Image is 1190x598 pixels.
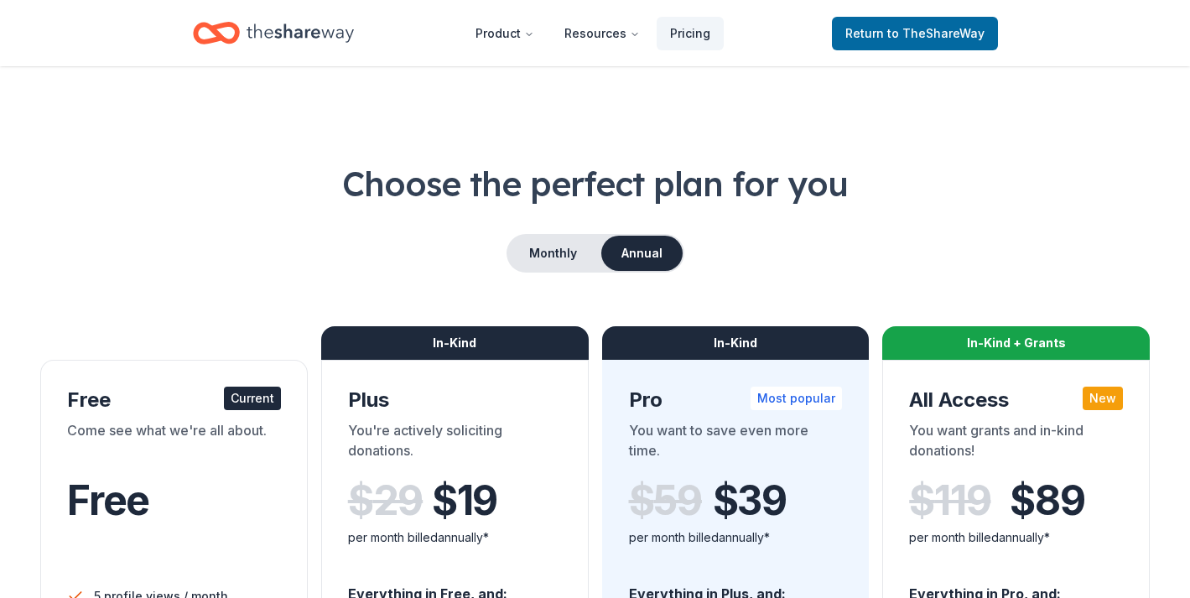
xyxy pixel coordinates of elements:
[432,477,497,524] span: $ 19
[909,528,1123,548] div: per month billed annually*
[462,17,548,50] button: Product
[348,420,562,467] div: You're actively soliciting donations.
[551,17,653,50] button: Resources
[40,160,1150,207] h1: Choose the perfect plan for you
[629,528,843,548] div: per month billed annually*
[629,387,843,413] div: Pro
[348,387,562,413] div: Plus
[887,26,985,40] span: to TheShareWay
[224,387,281,410] div: Current
[321,326,589,360] div: In-Kind
[751,387,842,410] div: Most popular
[909,420,1123,467] div: You want grants and in-kind donations!
[67,476,149,525] span: Free
[1010,477,1084,524] span: $ 89
[713,477,787,524] span: $ 39
[629,420,843,467] div: You want to save even more time.
[602,326,870,360] div: In-Kind
[67,420,281,467] div: Come see what we're all about.
[882,326,1150,360] div: In-Kind + Grants
[1083,387,1123,410] div: New
[193,13,354,53] a: Home
[657,17,724,50] a: Pricing
[832,17,998,50] a: Returnto TheShareWay
[508,236,598,271] button: Monthly
[601,236,683,271] button: Annual
[462,13,724,53] nav: Main
[845,23,985,44] span: Return
[348,528,562,548] div: per month billed annually*
[909,387,1123,413] div: All Access
[67,387,281,413] div: Free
